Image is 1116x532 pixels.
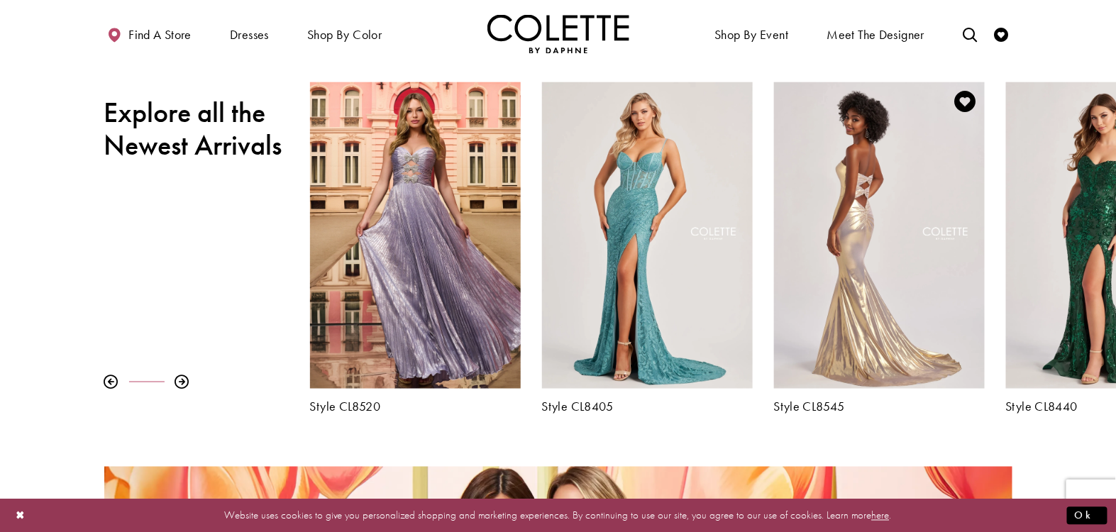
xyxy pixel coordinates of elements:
[310,82,521,389] a: Visit Colette by Daphne Style No. CL8520 Page
[226,14,272,53] span: Dresses
[304,14,385,53] span: Shop by color
[951,87,980,116] a: Add to Wishlist
[542,82,753,389] a: Visit Colette by Daphne Style No. CL8405 Page
[102,506,1014,525] p: Website uses cookies to give you personalized shopping and marketing experiences. By continuing t...
[531,72,763,424] div: Colette by Daphne Style No. CL8405
[542,399,753,414] a: Style CL8405
[714,28,788,42] span: Shop By Event
[307,28,382,42] span: Shop by color
[872,508,890,522] a: here
[824,14,929,53] a: Meet the designer
[487,14,629,53] a: Visit Home Page
[299,72,531,424] div: Colette by Daphne Style No. CL8520
[774,82,985,389] a: Visit Colette by Daphne Style No. CL8545 Page
[827,28,925,42] span: Meet the designer
[990,14,1012,53] a: Check Wishlist
[959,14,980,53] a: Toggle search
[1067,506,1107,524] button: Submit Dialog
[310,399,521,414] a: Style CL8520
[9,503,33,528] button: Close Dialog
[711,14,792,53] span: Shop By Event
[230,28,269,42] span: Dresses
[487,14,629,53] img: Colette by Daphne
[104,14,195,53] a: Find a store
[763,72,995,424] div: Colette by Daphne Style No. CL8545
[128,28,192,42] span: Find a store
[774,399,985,414] a: Style CL8545
[104,96,289,162] h2: Explore all the Newest Arrivals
